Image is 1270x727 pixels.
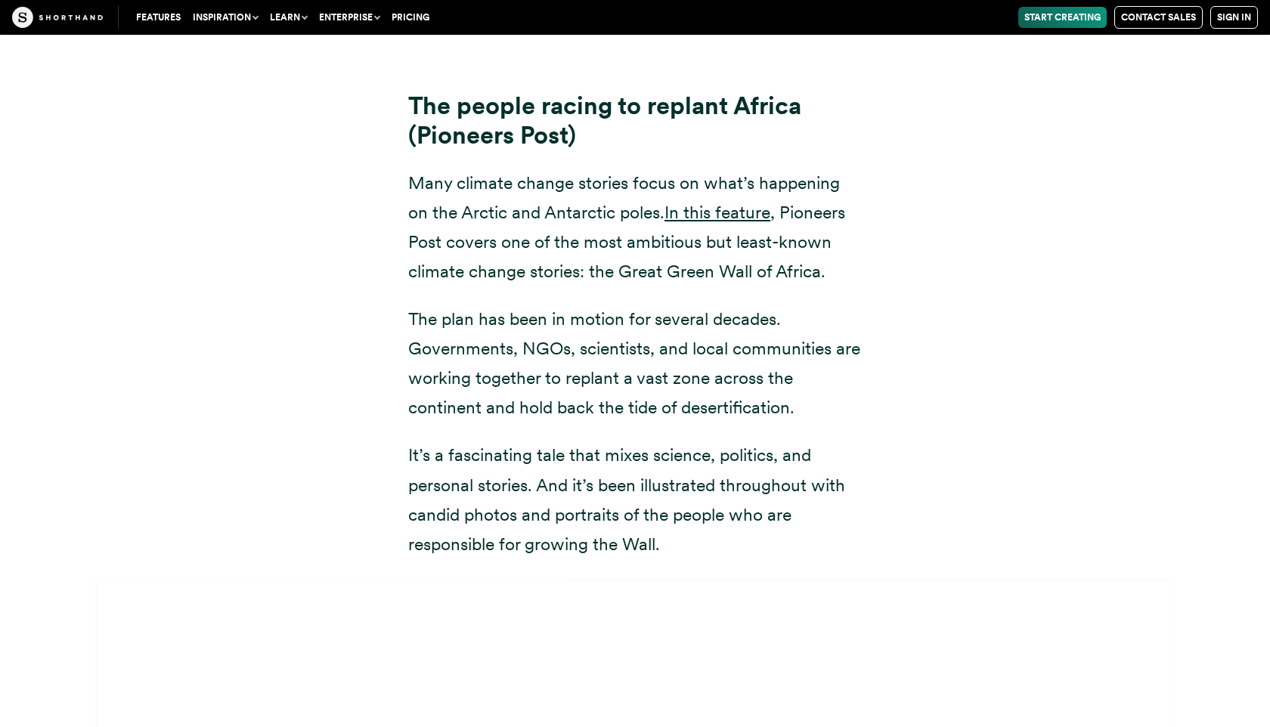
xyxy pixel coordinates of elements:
img: The Craft [12,7,103,28]
a: Features [130,7,187,28]
p: The plan has been in motion for several decades. Governments, NGOs, scientists, and local communi... [408,305,862,422]
a: In this feature [664,202,770,223]
a: Pricing [386,7,435,28]
strong: The people racing to replant Africa (Pioneers Post) [408,91,801,150]
button: Inspiration [187,7,264,28]
a: Start Creating [1018,7,1107,28]
a: Sign in [1210,6,1258,29]
a: Contact Sales [1114,6,1203,29]
p: Many climate change stories focus on what’s happening on the Arctic and Antarctic poles. , Pionee... [408,169,862,286]
button: Enterprise [313,7,386,28]
p: It’s a fascinating tale that mixes science, politics, and personal stories. And it’s been illustr... [408,441,862,558]
button: Learn [264,7,313,28]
